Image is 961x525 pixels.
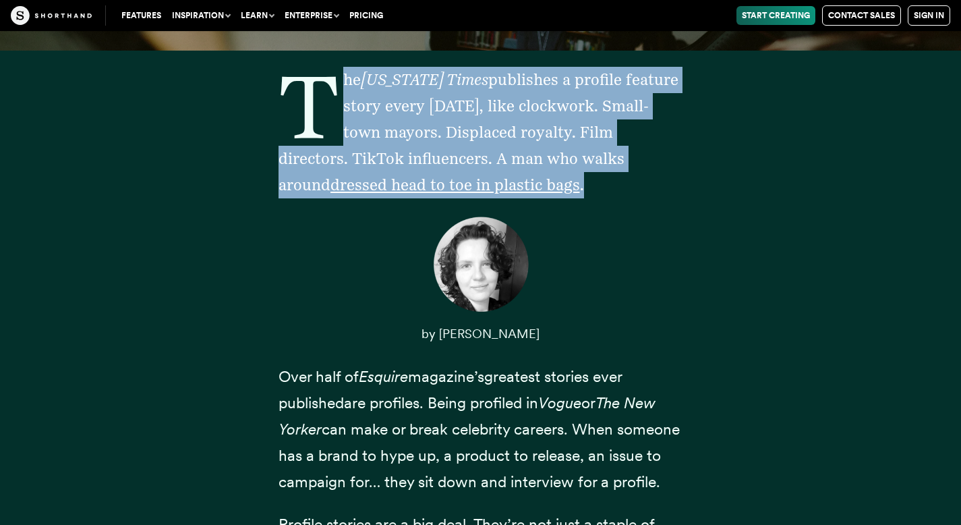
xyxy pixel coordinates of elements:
em: [US_STATE] Times [361,70,488,89]
span: The publishes a profile feature story every [DATE], like clockwork. Small-town mayors. Displaced ... [279,70,679,194]
button: Learn [235,6,279,25]
a: greatest stories ever published [279,367,622,412]
a: Contact Sales [822,5,901,26]
button: Inspiration [167,6,235,25]
span: by [PERSON_NAME] [421,326,540,341]
button: Enterprise [279,6,344,25]
img: Picture of the author, Corinna Keefe [430,215,531,316]
em: Esquire [359,367,408,386]
a: dressed head to toe in plastic bags [330,175,580,194]
a: Sign in [908,5,950,26]
em: The New Yorker [279,393,656,439]
a: Features [116,6,167,25]
span: Over half of magazine’s [279,367,484,386]
a: Pricing [344,6,388,25]
img: The Craft [11,6,92,25]
em: Vogue [538,393,581,412]
span: . [580,175,584,194]
a: Start Creating [736,6,815,25]
span: are profiles. Being profiled in or can make or break celebrity careers. When someone has a brand ... [279,393,680,491]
